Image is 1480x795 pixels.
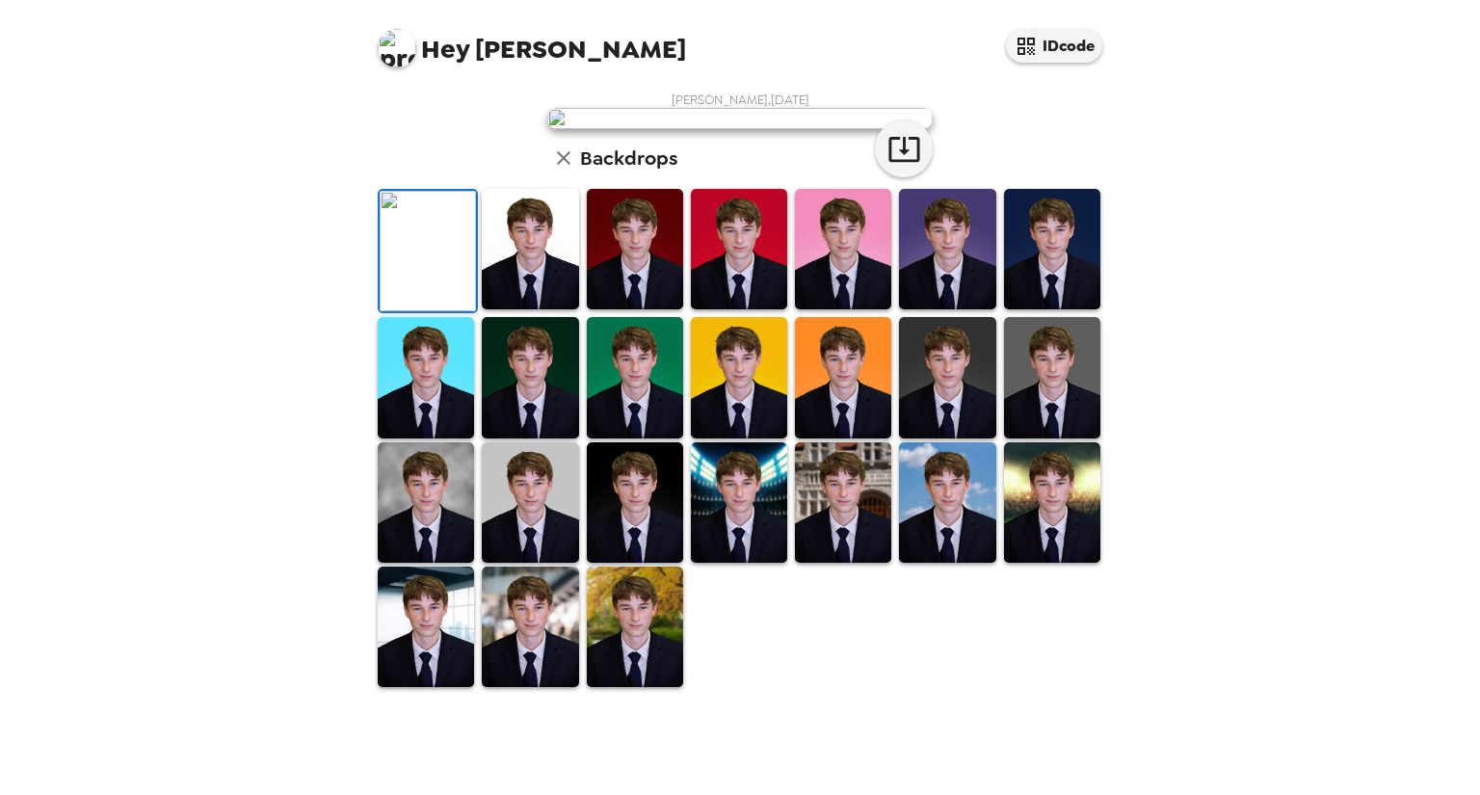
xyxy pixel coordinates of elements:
h6: Backdrops [580,143,677,173]
img: Original [380,191,476,311]
span: [PERSON_NAME] [378,19,686,63]
img: profile pic [378,29,416,67]
img: user [547,108,933,129]
span: [PERSON_NAME] , [DATE] [672,92,809,108]
span: Hey [421,32,469,66]
button: IDcode [1006,29,1102,63]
